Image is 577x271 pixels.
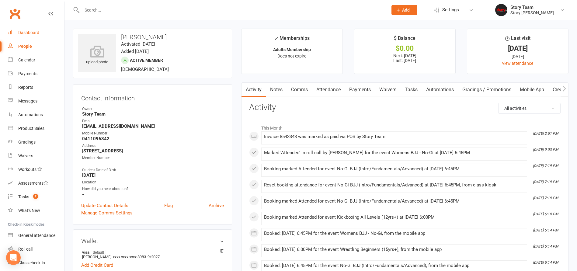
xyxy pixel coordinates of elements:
[18,44,32,49] div: People
[8,149,64,163] a: Waivers
[533,164,558,168] i: [DATE] 7:19 PM
[249,122,561,131] li: This Month
[394,34,415,45] div: $ Balance
[18,153,33,158] div: Waivers
[8,94,64,108] a: Messages
[82,136,224,141] strong: 0411096342
[18,140,36,144] div: Gradings
[82,179,224,185] div: Location
[81,238,224,244] h3: Wallet
[402,8,410,12] span: Add
[82,143,224,149] div: Address
[495,4,507,16] img: thumb_image1751589760.png
[391,5,417,15] button: Add
[473,53,563,60] div: [DATE]
[209,202,224,209] a: Archive
[18,247,33,252] div: Roll call
[8,204,64,217] a: What's New
[360,45,450,52] div: $0.00
[82,172,224,178] strong: [DATE]
[82,106,224,112] div: Owner
[18,99,37,103] div: Messages
[8,242,64,256] a: Roll call
[7,6,23,21] a: Clubworx
[345,83,375,97] a: Payments
[82,192,224,197] strong: -
[82,118,224,124] div: Email
[18,126,44,131] div: Product Sales
[82,250,221,255] strong: visa
[18,57,35,62] div: Calendar
[18,71,37,76] div: Payments
[8,256,64,270] a: Class kiosk mode
[242,83,266,97] a: Activity
[18,112,43,117] div: Automations
[113,255,146,259] span: xxxx xxxx xxxx 8983
[81,262,113,269] a: Add Credit Card
[8,108,64,122] a: Automations
[502,61,533,66] a: view attendance
[18,260,45,265] div: Class check-in
[8,81,64,94] a: Reports
[274,34,310,46] div: Memberships
[473,45,563,52] div: [DATE]
[8,229,64,242] a: General attendance kiosk mode
[533,212,558,216] i: [DATE] 6:19 PM
[360,53,450,63] p: Next: [DATE] Last: [DATE]
[81,209,133,217] a: Manage Comms Settings
[82,160,224,166] strong: -
[8,26,64,40] a: Dashboard
[8,176,64,190] a: Assessments
[33,194,38,199] span: 7
[8,67,64,81] a: Payments
[82,167,224,173] div: Student Date of Birth
[80,6,384,14] input: Search...
[18,30,39,35] div: Dashboard
[78,45,116,65] div: upload photo
[264,150,524,155] div: Marked 'Attended' in roll call by [PERSON_NAME] for the event Womens BJJ - No-Gi at [DATE] 6:45PM
[8,122,64,135] a: Product Sales
[458,83,516,97] a: Gradings / Promotions
[533,196,558,200] i: [DATE] 7:19 PM
[510,5,554,10] div: Story Team
[264,134,524,139] div: Invoice 8543343 was marked as paid via POS by Story Team
[8,190,64,204] a: Tasks 7
[533,131,558,136] i: [DATE] 2:51 PM
[249,103,561,112] h3: Activity
[264,247,524,252] div: Booked: [DATE] 6:00PM for the event Wrestling Beginners (15yrs+), from the mobile app
[533,228,558,232] i: [DATE] 5:14 PM
[8,40,64,53] a: People
[18,181,48,186] div: Assessments
[81,202,128,209] a: Update Contact Details
[533,180,558,184] i: [DATE] 7:19 PM
[533,244,558,248] i: [DATE] 5:14 PM
[121,67,169,72] span: [DEMOGRAPHIC_DATA]
[422,83,458,97] a: Automations
[78,34,227,40] h3: [PERSON_NAME]
[148,255,160,259] span: 9/2027
[266,83,287,97] a: Notes
[18,85,33,90] div: Reports
[287,83,312,97] a: Comms
[516,83,548,97] a: Mobile App
[121,41,155,47] time: Activated [DATE]
[18,194,29,199] div: Tasks
[82,130,224,136] div: Mobile Number
[274,36,278,41] i: ✓
[312,83,345,97] a: Attendance
[401,83,422,97] a: Tasks
[164,202,173,209] a: Flag
[533,148,558,152] i: [DATE] 9:03 PM
[264,182,524,188] div: Reset booking attendance for event No-Gi BJJ (Intro/Fundamentals/Advanced) at [DATE] 6:45PM, from...
[82,186,224,192] div: How did you hear about us?
[82,111,224,117] strong: Story Team
[375,83,401,97] a: Waivers
[81,249,224,260] li: [PERSON_NAME]
[18,208,40,213] div: What's New
[8,135,64,149] a: Gradings
[8,163,64,176] a: Workouts
[82,148,224,154] strong: [STREET_ADDRESS]
[91,250,106,255] span: default
[277,54,306,58] span: Does not expire
[18,167,36,172] div: Workouts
